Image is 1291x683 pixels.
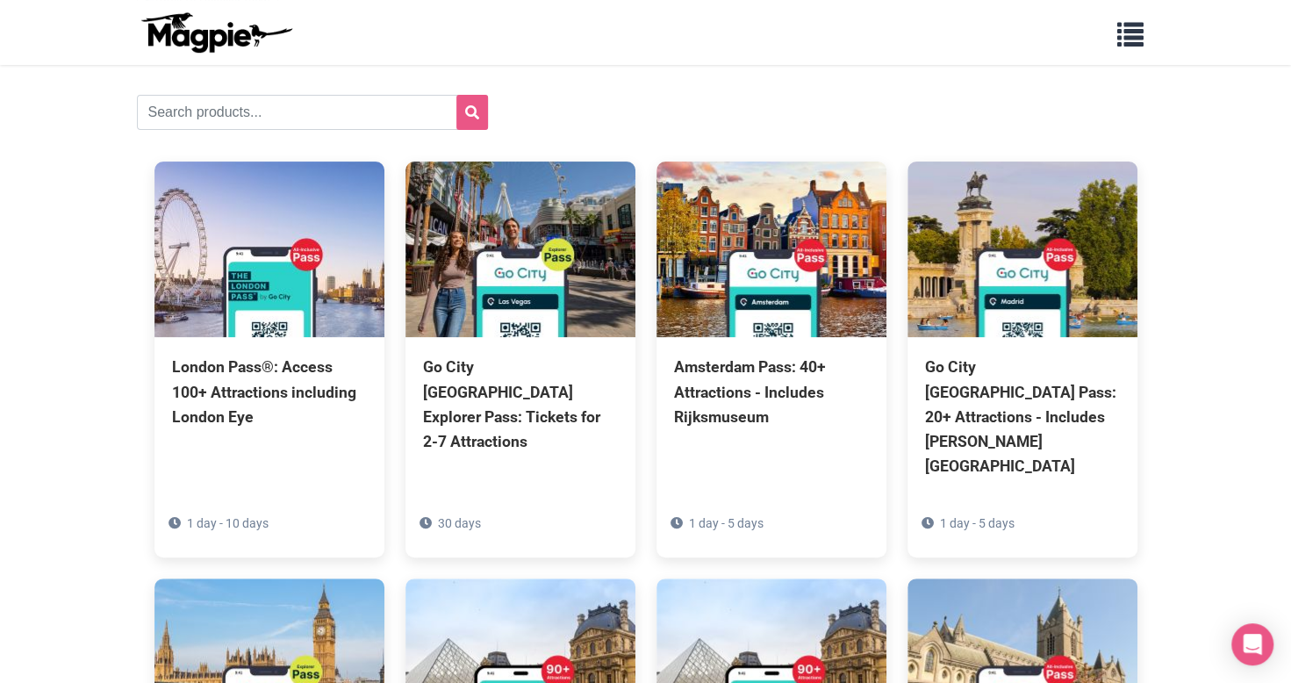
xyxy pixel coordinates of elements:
img: Go City Las Vegas Explorer Pass: Tickets for 2-7 Attractions [405,162,635,337]
div: Go City [GEOGRAPHIC_DATA] Explorer Pass: Tickets for 2-7 Attractions [423,355,618,454]
a: Go City [GEOGRAPHIC_DATA] Explorer Pass: Tickets for 2-7 Attractions 30 days [405,162,635,533]
span: 1 day - 10 days [187,516,269,530]
a: Amsterdam Pass: 40+ Attractions - Includes Rijksmuseum 1 day - 5 days [656,162,886,507]
input: Search products... [137,95,488,130]
span: 30 days [438,516,481,530]
div: Go City [GEOGRAPHIC_DATA] Pass: 20+ Attractions - Includes [PERSON_NAME][GEOGRAPHIC_DATA] [925,355,1120,478]
div: Open Intercom Messenger [1231,623,1273,665]
img: London Pass®: Access 100+ Attractions including London Eye [154,162,384,337]
img: Amsterdam Pass: 40+ Attractions - Includes Rijksmuseum [656,162,886,337]
img: logo-ab69f6fb50320c5b225c76a69d11143b.png [137,11,295,54]
div: Amsterdam Pass: 40+ Attractions - Includes Rijksmuseum [674,355,869,428]
a: Go City [GEOGRAPHIC_DATA] Pass: 20+ Attractions - Includes [PERSON_NAME][GEOGRAPHIC_DATA] 1 day -... [907,162,1137,557]
div: London Pass®: Access 100+ Attractions including London Eye [172,355,367,428]
span: 1 day - 5 days [689,516,764,530]
a: London Pass®: Access 100+ Attractions including London Eye 1 day - 10 days [154,162,384,507]
img: Go City Madrid Pass: 20+ Attractions - Includes Prado Museum [907,162,1137,337]
span: 1 day - 5 days [940,516,1015,530]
